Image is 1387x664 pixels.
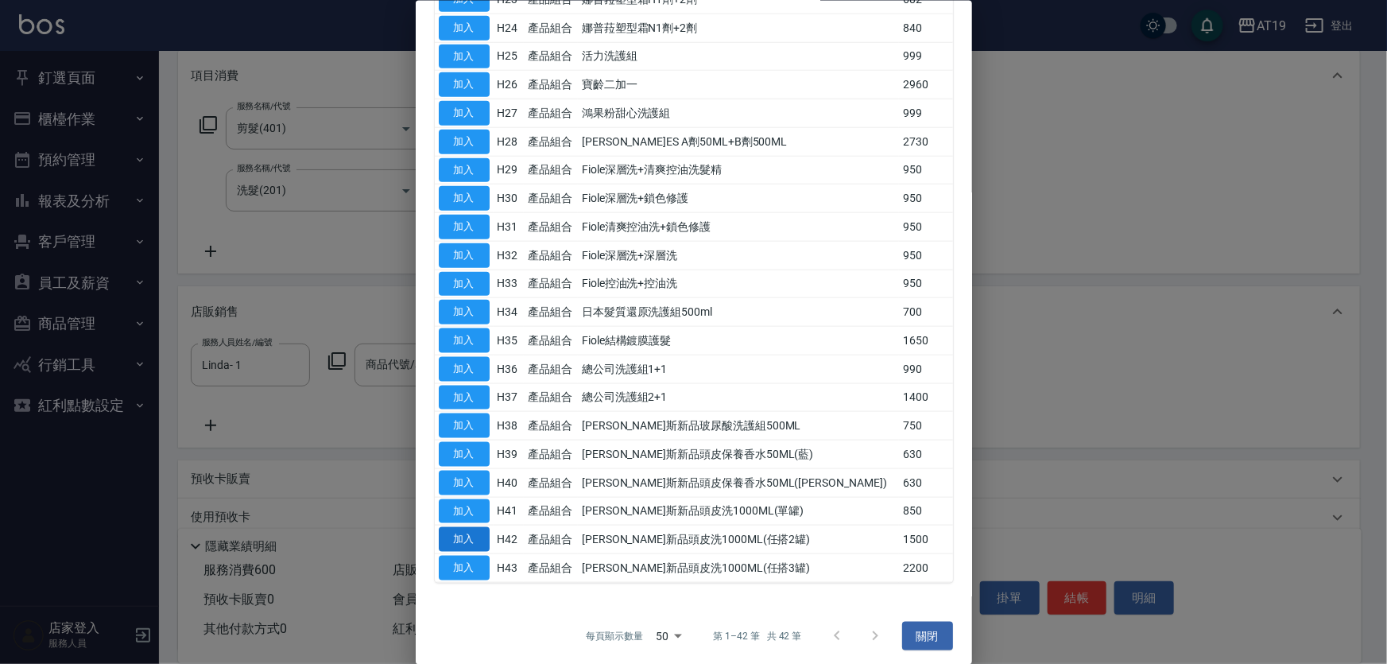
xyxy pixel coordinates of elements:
[578,99,899,127] td: 鴻果粉甜心洗護組
[899,497,953,526] td: 850
[899,184,953,212] td: 950
[578,70,899,99] td: 寶齡二加一
[578,411,899,440] td: [PERSON_NAME]斯新品玻尿酸洗護組500ML
[494,297,525,326] td: H34
[439,556,490,581] button: 加入
[899,383,953,412] td: 1400
[578,297,899,326] td: 日本髮質還原洗護組500ml
[899,553,953,582] td: 2200
[899,525,953,553] td: 1500
[439,157,490,182] button: 加入
[586,628,643,643] p: 每頁顯示數量
[524,411,578,440] td: 產品組合
[524,70,578,99] td: 產品組合
[494,497,525,526] td: H41
[578,355,899,383] td: 總公司洗護組1+1
[899,355,953,383] td: 990
[439,243,490,267] button: 加入
[524,383,578,412] td: 產品組合
[439,271,490,296] button: 加入
[578,156,899,184] td: Fiole深層洗+清爽控油洗髮精
[899,127,953,156] td: 2730
[578,14,899,42] td: 娜普菈塑型霜N1劑+2劑
[578,468,899,497] td: [PERSON_NAME]斯新品頭皮保養香水50ML([PERSON_NAME])
[899,326,953,355] td: 1650
[524,553,578,582] td: 產品組合
[494,411,525,440] td: H38
[524,184,578,212] td: 產品組合
[899,14,953,42] td: 840
[713,628,801,643] p: 第 1–42 筆 共 42 筆
[494,241,525,270] td: H32
[578,383,899,412] td: 總公司洗護組2+1
[494,127,525,156] td: H28
[578,241,899,270] td: Fiole深層洗+深層洗
[524,468,578,497] td: 產品組合
[494,70,525,99] td: H26
[494,270,525,298] td: H33
[439,72,490,97] button: 加入
[439,15,490,40] button: 加入
[494,326,525,355] td: H35
[494,42,525,71] td: H25
[524,241,578,270] td: 產品組合
[524,270,578,298] td: 產品組合
[578,440,899,468] td: [PERSON_NAME]斯新品頭皮保養香水50ML(藍)
[494,184,525,212] td: H30
[578,270,899,298] td: Fiole控油洗+控油洗
[439,129,490,153] button: 加入
[524,156,578,184] td: 產品組合
[899,156,953,184] td: 950
[439,101,490,126] button: 加入
[439,385,490,410] button: 加入
[439,300,490,324] button: 加入
[899,70,953,99] td: 2960
[899,411,953,440] td: 750
[899,42,953,71] td: 999
[494,383,525,412] td: H37
[494,468,525,497] td: H40
[494,156,525,184] td: H29
[649,614,688,657] div: 50
[578,184,899,212] td: Fiole深層洗+鎖色修護
[899,468,953,497] td: 630
[524,440,578,468] td: 產品組合
[439,44,490,68] button: 加入
[494,99,525,127] td: H27
[494,525,525,553] td: H42
[578,326,899,355] td: Fiole結構鍍膜護髮
[524,14,578,42] td: 產品組合
[494,212,525,241] td: H31
[578,553,899,582] td: [PERSON_NAME]新品頭皮洗1000ML(任搭3罐)
[524,127,578,156] td: 產品組合
[524,355,578,383] td: 產品組合
[578,127,899,156] td: [PERSON_NAME]ES A劑50ML+B劑500ML
[578,212,899,241] td: Fiole清爽控油洗+鎖色修護
[524,99,578,127] td: 產品組合
[494,355,525,383] td: H36
[899,297,953,326] td: 700
[439,356,490,381] button: 加入
[578,42,899,71] td: 活力洗護組
[524,326,578,355] td: 產品組合
[902,621,953,650] button: 關閉
[439,527,490,552] button: 加入
[899,212,953,241] td: 950
[494,14,525,42] td: H24
[578,525,899,553] td: [PERSON_NAME]新品頭皮洗1000ML(任搭2罐)
[439,442,490,467] button: 加入
[439,499,490,523] button: 加入
[899,270,953,298] td: 950
[524,297,578,326] td: 產品組合
[899,440,953,468] td: 630
[524,42,578,71] td: 產品組合
[439,414,490,438] button: 加入
[439,328,490,353] button: 加入
[899,99,953,127] td: 999
[439,186,490,211] button: 加入
[439,470,490,495] button: 加入
[524,497,578,526] td: 產品組合
[439,215,490,239] button: 加入
[494,440,525,468] td: H39
[524,525,578,553] td: 產品組合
